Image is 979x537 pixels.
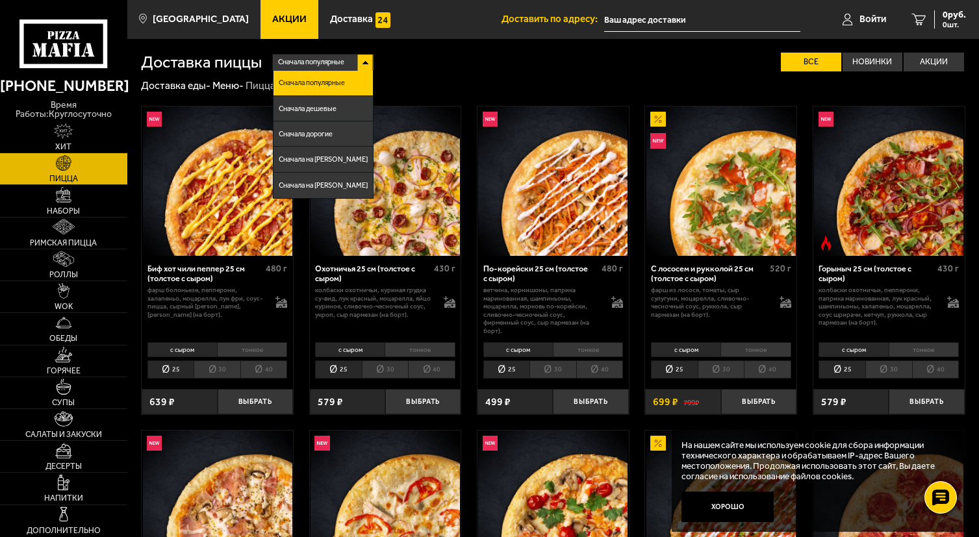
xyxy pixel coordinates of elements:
p: колбаски Охотничьи, пепперони, паприка маринованная, лук красный, шампиньоны, халапеньо, моцарелл... [819,286,937,327]
span: Роллы [49,271,78,279]
li: тонкое [385,342,455,357]
h1: Доставка пиццы [141,54,262,70]
img: Новинка [650,133,666,149]
li: с сыром [483,342,553,357]
li: тонкое [889,342,959,357]
span: Сначала популярные [279,79,345,86]
button: Выбрать [721,389,796,414]
input: Ваш адрес доставки [604,8,800,32]
img: 15daf4d41897b9f0e9f617042186c801.svg [375,12,391,28]
li: 40 [912,360,960,379]
p: фарш из лосося, томаты, сыр сулугуни, моцарелла, сливочно-чесночный соус, руккола, сыр пармезан (... [651,286,769,319]
div: С лососем и рукколой 25 см (толстое с сыром) [651,264,767,283]
img: Охотничья 25 см (толстое с сыром) [311,106,460,256]
span: 430 г [937,263,959,274]
span: Горячее [47,367,81,375]
span: WOK [55,303,73,310]
p: фарш болоньезе, пепперони, халапеньо, моцарелла, лук фри, соус-пицца, сырный [PERSON_NAME], [PERS... [147,286,266,319]
button: Выбрать [385,389,461,414]
img: Горыныч 25 см (толстое с сыром) [814,106,963,256]
span: Сначала популярные [278,53,344,72]
span: Супы [52,399,75,406]
li: тонкое [217,342,287,357]
li: тонкое [553,342,623,357]
span: 579 ₽ [318,397,343,407]
span: 0 руб. [943,10,966,19]
li: 30 [529,360,576,379]
label: Все [781,53,841,71]
img: По-корейски 25 см (толстое с сыром) [478,106,628,256]
span: Обеды [49,334,77,342]
button: Выбрать [553,389,628,414]
li: 25 [651,360,698,379]
a: НовинкаОхотничья 25 см (толстое с сыром) [310,106,461,256]
img: Новинка [147,112,162,127]
span: 0 шт. [943,21,966,29]
img: Биф хот чили пеппер 25 см (толстое с сыром) [143,106,292,256]
div: Горыныч 25 см (толстое с сыром) [819,264,934,283]
li: 40 [408,360,455,379]
li: тонкое [720,342,791,357]
li: с сыром [147,342,217,357]
img: Новинка [819,112,834,127]
span: Сначала дорогие [279,131,333,138]
img: Новинка [483,436,498,451]
li: 40 [240,360,288,379]
span: Салаты и закуски [25,431,102,438]
span: Пицца [49,175,78,182]
span: Дополнительно [27,527,101,534]
span: 579 ₽ [821,397,846,407]
span: 499 ₽ [485,397,511,407]
span: Римская пицца [30,239,97,247]
span: Войти [859,14,886,24]
span: Сначала дешевые [279,105,337,112]
li: 30 [362,360,409,379]
span: 520 г [770,263,791,274]
button: Хорошо [681,492,773,522]
span: Акции [272,14,307,24]
img: Острое блюдо [819,236,834,251]
img: Акционный [650,436,666,451]
span: Доставить по адресу: [502,14,604,24]
span: Доставка [330,14,373,24]
span: 639 ₽ [149,397,175,407]
li: с сыром [651,342,720,357]
div: Биф хот чили пеппер 25 см (толстое с сыром) [147,264,263,283]
a: Доставка еды- [141,79,210,92]
span: [GEOGRAPHIC_DATA] [153,14,249,24]
img: С лососем и рукколой 25 см (толстое с сыром) [646,106,796,256]
li: с сыром [819,342,888,357]
img: Новинка [314,436,330,451]
li: 25 [819,360,865,379]
label: Акции [904,53,964,71]
span: Сначала на [PERSON_NAME] [279,182,368,189]
button: Выбрать [889,389,964,414]
img: Новинка [483,112,498,127]
li: 25 [483,360,530,379]
li: 40 [744,360,791,379]
li: 25 [147,360,194,379]
li: с сыром [315,342,385,357]
a: Меню- [212,79,244,92]
p: колбаски охотничьи, куриная грудка су-вид, лук красный, моцарелла, яйцо куриное, сливочно-чесночн... [315,286,433,319]
span: Хит [55,143,71,151]
span: Напитки [44,494,83,502]
span: 480 г [266,263,287,274]
p: На нашем сайте мы используем cookie для сбора информации технического характера и обрабатываем IP... [681,440,947,482]
div: По-корейски 25 см (толстое с сыром) [483,264,599,283]
li: 30 [698,360,744,379]
a: НовинкаБиф хот чили пеппер 25 см (толстое с сыром) [142,106,293,256]
label: Новинки [843,53,903,71]
li: 30 [865,360,912,379]
span: Сначала на [PERSON_NAME] [279,156,368,163]
img: Акционный [650,112,666,127]
span: Десерты [45,462,82,470]
a: АкционныйНовинкаС лососем и рукколой 25 см (толстое с сыром) [645,106,796,256]
span: 430 г [434,263,455,274]
li: 40 [576,360,624,379]
li: 30 [194,360,240,379]
a: НовинкаОстрое блюдоГорыныч 25 см (толстое с сыром) [813,106,965,256]
span: 699 ₽ [653,397,678,407]
div: Охотничья 25 см (толстое с сыром) [315,264,431,283]
p: ветчина, корнишоны, паприка маринованная, шампиньоны, моцарелла, морковь по-корейски, сливочно-че... [483,286,602,335]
